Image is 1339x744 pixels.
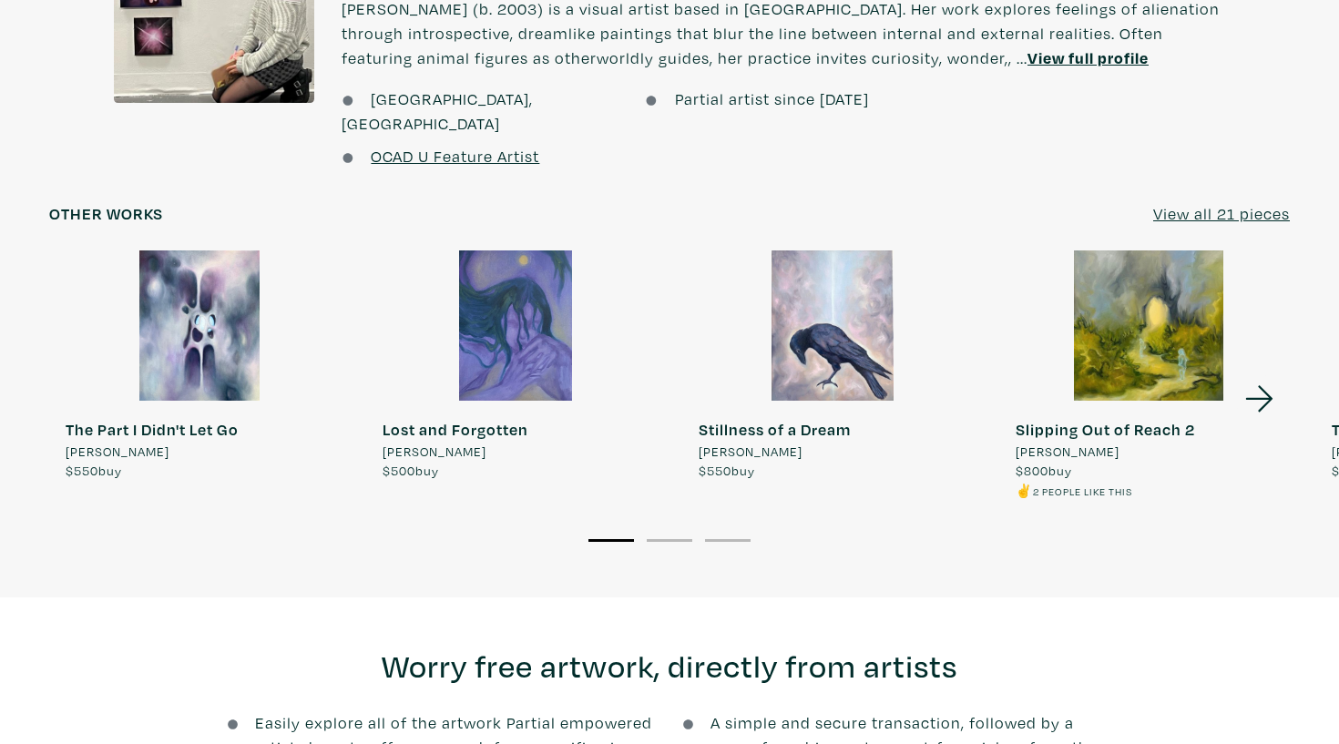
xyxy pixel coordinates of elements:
strong: Stillness of a Dream [699,419,851,440]
span: [PERSON_NAME] [699,442,802,462]
a: Stillness of a Dream [PERSON_NAME] $550buy [682,250,983,481]
span: [PERSON_NAME] [383,442,486,462]
u: View all 21 pieces [1153,203,1290,224]
span: buy [383,462,439,479]
a: The Part I Didn't Let Go [PERSON_NAME] $550buy [49,250,350,481]
span: Partial artist since [DATE] [675,88,869,109]
span: $550 [66,462,98,479]
button: 1 of 3 [588,539,634,542]
a: OCAD U Feature Artist [371,146,539,167]
span: buy [66,462,122,479]
button: 3 of 3 [705,539,751,542]
a: Lost and Forgotten [PERSON_NAME] $500buy [366,250,667,481]
strong: The Part I Didn't Let Go [66,419,239,440]
strong: Lost and Forgotten [383,419,528,440]
li: ✌️ [1016,481,1195,501]
a: Slipping Out of Reach 2 [PERSON_NAME] $800buy ✌️2 people like this [999,250,1300,501]
strong: Slipping Out of Reach 2 [1016,419,1195,440]
span: $800 [1016,462,1048,479]
h6: Other works [49,204,163,224]
a: View full profile [1027,47,1149,68]
span: [PERSON_NAME] [1016,442,1119,462]
small: 2 people like this [1033,484,1132,498]
button: 2 of 3 [647,539,692,542]
span: $500 [383,462,415,479]
span: [GEOGRAPHIC_DATA], [GEOGRAPHIC_DATA] [342,88,533,134]
span: buy [1016,462,1072,479]
span: buy [699,462,755,479]
a: View all 21 pieces [1153,201,1290,226]
span: [PERSON_NAME] [66,442,169,462]
span: $550 [699,462,731,479]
